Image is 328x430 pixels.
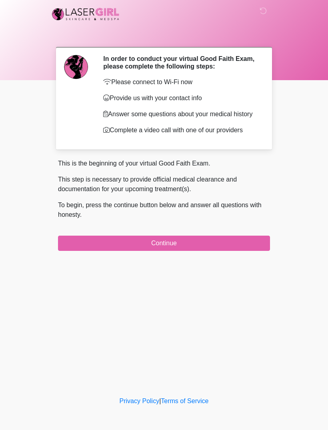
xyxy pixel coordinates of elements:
[103,55,258,70] h2: In order to conduct your virtual Good Faith Exam, please complete the following steps:
[103,93,258,103] p: Provide us with your contact info
[103,125,258,135] p: Complete a video call with one of our providers
[161,398,208,404] a: Terms of Service
[58,159,270,168] p: This is the beginning of your virtual Good Faith Exam.
[103,109,258,119] p: Answer some questions about your medical history
[58,175,270,194] p: This step is necessary to provide official medical clearance and documentation for your upcoming ...
[159,398,161,404] a: |
[58,236,270,251] button: Continue
[120,398,160,404] a: Privacy Policy
[103,77,258,87] p: Please connect to Wi-Fi now
[52,29,276,44] h1: ‎ ‎
[50,6,121,22] img: Laser Girl Med Spa LLC Logo
[64,55,88,79] img: Agent Avatar
[58,200,270,220] p: To begin, press the continue button below and answer all questions with honesty.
